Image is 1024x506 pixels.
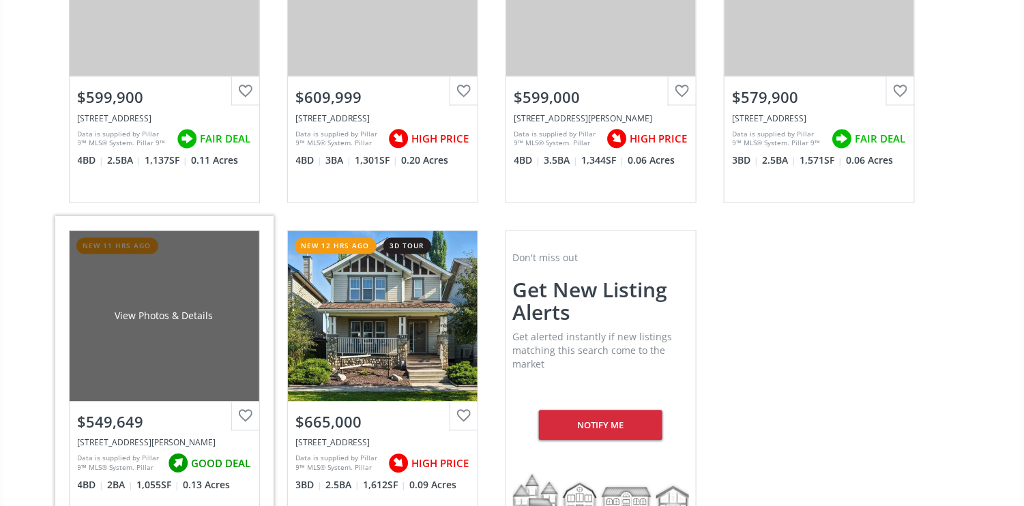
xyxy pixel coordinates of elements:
span: 3 BD [296,479,323,492]
span: 0.06 Acres [628,154,675,168]
span: 1,301 SF [355,154,398,168]
div: $579,900 [733,87,906,108]
span: 4 BD [296,154,323,168]
h2: Get new listing alerts [513,279,689,324]
div: $665,000 [296,412,469,433]
div: Notify me [539,411,662,441]
span: Don't miss out [513,252,579,265]
span: 0.13 Acres [184,479,231,492]
span: 3 BA [326,154,352,168]
span: 4 BD [78,479,104,492]
div: View Photos & Details [115,310,214,323]
span: FAIR DEAL [855,132,906,146]
span: FAIR DEAL [201,132,251,146]
div: Data is supplied by Pillar 9™ MLS® System. Pillar 9™ is the owner of the copyright in its MLS® Sy... [296,129,381,149]
div: Data is supplied by Pillar 9™ MLS® System. Pillar 9™ is the owner of the copyright in its MLS® Sy... [296,453,381,474]
div: $599,900 [78,87,251,108]
img: rating icon [385,450,412,477]
img: rating icon [603,125,630,153]
span: 1,344 SF [582,154,625,168]
span: 0.11 Acres [192,154,239,168]
div: 64 Castledale Crescent NE, Calgary, AB T3J 1X4 [296,113,469,124]
span: HIGH PRICE [412,132,469,146]
div: $609,999 [296,87,469,108]
span: 2.5 BA [326,479,360,492]
div: Data is supplied by Pillar 9™ MLS® System. Pillar 9™ is the owner of the copyright in its MLS® Sy... [78,453,161,474]
span: 0.09 Acres [410,479,457,492]
span: GOOD DEAL [192,457,251,471]
span: HIGH PRICE [630,132,688,146]
img: rating icon [173,125,201,153]
span: 2 BA [108,479,134,492]
span: 2.5 BA [108,154,142,168]
span: 1,571 SF [800,154,843,168]
span: 1,137 SF [145,154,188,168]
img: rating icon [828,125,855,153]
div: 751 Prestwick Circle SE, Calgary, AB T2Z 4Y5 [296,437,469,449]
span: Get alerted instantly if new listings matching this search come to the market [513,331,673,371]
span: 3 BD [733,154,759,168]
img: rating icon [164,450,192,477]
div: 430 Carringvue Grove NW, Calgary, AB T3P 2M1 [733,113,906,124]
span: 4 BD [78,154,104,168]
span: 1,612 SF [364,479,407,492]
img: rating icon [385,125,412,153]
span: 0.06 Acres [847,154,894,168]
div: 74 Armstrong Crescent SE, Calgary, AB T2J 0X3 [78,437,251,449]
div: 72 Beaconsfield Way NW, Calgary, AB T3K 1X1 [78,113,251,124]
span: 0.20 Acres [402,154,449,168]
div: Data is supplied by Pillar 9™ MLS® System. Pillar 9™ is the owner of the copyright in its MLS® Sy... [733,129,825,149]
div: 8 silverton glen Green SW, Calgary, AB T2X5B8 [514,113,688,124]
div: Data is supplied by Pillar 9™ MLS® System. Pillar 9™ is the owner of the copyright in its MLS® Sy... [514,129,600,149]
span: 3.5 BA [544,154,579,168]
span: 4 BD [514,154,541,168]
div: $599,000 [514,87,688,108]
div: Data is supplied by Pillar 9™ MLS® System. Pillar 9™ is the owner of the copyright in its MLS® Sy... [78,129,170,149]
span: HIGH PRICE [412,457,469,471]
span: 1,055 SF [137,479,180,492]
div: $549,649 [78,412,251,433]
span: 2.5 BA [763,154,797,168]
